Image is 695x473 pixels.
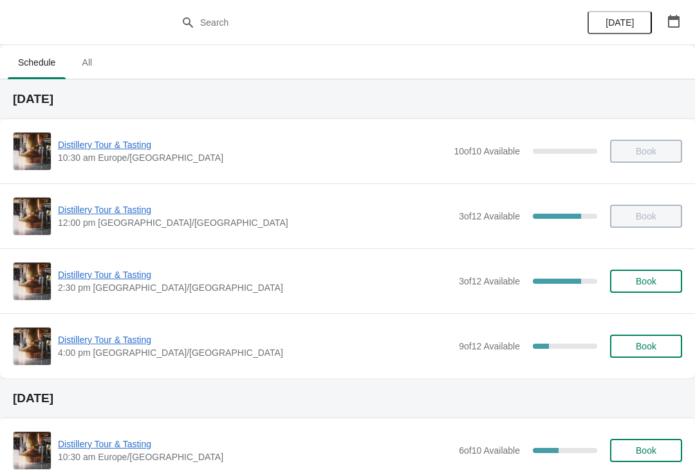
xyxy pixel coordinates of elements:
[58,333,452,346] span: Distillery Tour & Tasting
[459,445,520,456] span: 6 of 10 Available
[610,439,682,462] button: Book
[199,11,521,34] input: Search
[636,276,656,286] span: Book
[636,445,656,456] span: Book
[606,17,634,28] span: [DATE]
[588,11,652,34] button: [DATE]
[8,51,66,74] span: Schedule
[610,270,682,293] button: Book
[71,51,103,74] span: All
[13,392,682,405] h2: [DATE]
[459,276,520,286] span: 3 of 12 Available
[14,263,51,300] img: Distillery Tour & Tasting | | 2:30 pm Europe/London
[14,133,51,170] img: Distillery Tour & Tasting | | 10:30 am Europe/London
[13,93,682,106] h2: [DATE]
[58,438,452,450] span: Distillery Tour & Tasting
[58,216,452,229] span: 12:00 pm [GEOGRAPHIC_DATA]/[GEOGRAPHIC_DATA]
[58,268,452,281] span: Distillery Tour & Tasting
[58,203,452,216] span: Distillery Tour & Tasting
[610,335,682,358] button: Book
[58,281,452,294] span: 2:30 pm [GEOGRAPHIC_DATA]/[GEOGRAPHIC_DATA]
[454,146,520,156] span: 10 of 10 Available
[459,211,520,221] span: 3 of 12 Available
[459,341,520,351] span: 9 of 12 Available
[636,341,656,351] span: Book
[14,198,51,235] img: Distillery Tour & Tasting | | 12:00 pm Europe/London
[58,450,452,463] span: 10:30 am Europe/[GEOGRAPHIC_DATA]
[14,328,51,365] img: Distillery Tour & Tasting | | 4:00 pm Europe/London
[58,346,452,359] span: 4:00 pm [GEOGRAPHIC_DATA]/[GEOGRAPHIC_DATA]
[58,138,447,151] span: Distillery Tour & Tasting
[58,151,447,164] span: 10:30 am Europe/[GEOGRAPHIC_DATA]
[14,432,51,469] img: Distillery Tour & Tasting | | 10:30 am Europe/London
